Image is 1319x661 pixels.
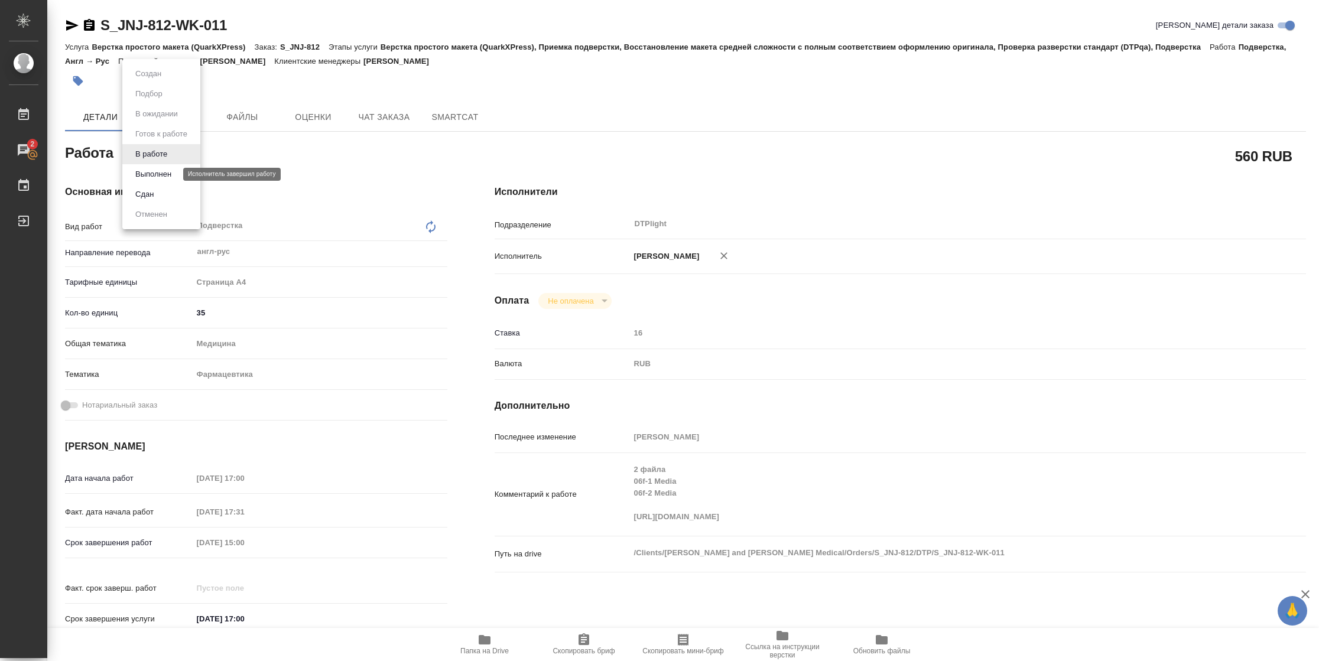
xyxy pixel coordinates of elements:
button: В работе [132,148,171,161]
button: Отменен [132,208,171,221]
button: Сдан [132,188,157,201]
button: В ожидании [132,108,181,121]
button: Готов к работе [132,128,191,141]
button: Выполнен [132,168,175,181]
button: Создан [132,67,165,80]
button: Подбор [132,87,166,100]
